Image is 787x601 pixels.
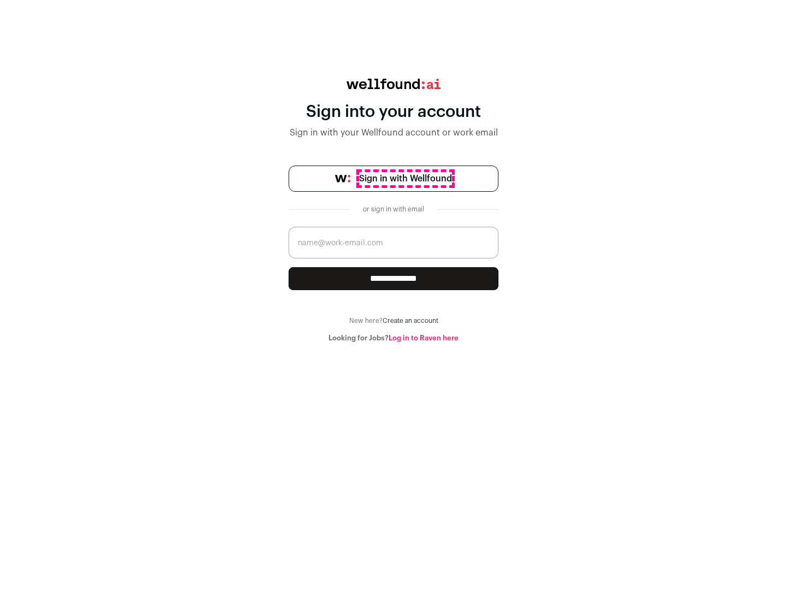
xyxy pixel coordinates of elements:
[359,172,452,185] span: Sign in with Wellfound
[289,166,498,192] a: Sign in with Wellfound
[335,175,350,182] img: wellfound-symbol-flush-black-fb3c872781a75f747ccb3a119075da62bfe97bd399995f84a933054e44a575c4.png
[289,102,498,122] div: Sign into your account
[289,316,498,325] div: New here?
[389,334,459,341] a: Log in to Raven here
[289,334,498,343] div: Looking for Jobs?
[359,205,428,214] div: or sign in with email
[346,79,441,89] img: wellfound:ai
[383,317,438,324] a: Create an account
[289,126,498,139] div: Sign in with your Wellfound account or work email
[289,227,498,258] input: name@work-email.com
